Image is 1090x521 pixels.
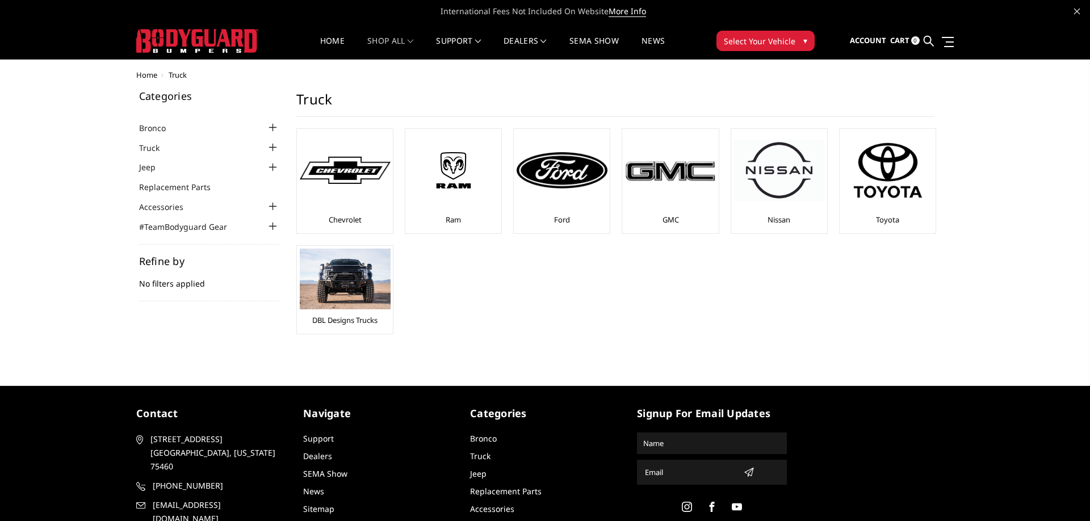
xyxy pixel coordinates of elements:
a: Nissan [768,215,790,225]
h5: Refine by [139,256,280,266]
a: GMC [663,215,679,225]
a: Cart 0 [890,26,920,56]
h5: Navigate [303,406,453,421]
span: Cart [890,35,909,45]
span: [PHONE_NUMBER] [153,479,284,493]
a: News [642,37,665,59]
span: ▾ [803,35,807,47]
h5: Categories [139,91,280,101]
a: Bronco [470,433,497,444]
a: Replacement Parts [470,486,542,497]
span: Select Your Vehicle [724,35,795,47]
a: Home [320,37,345,59]
div: No filters applied [139,256,280,301]
h5: signup for email updates [637,406,787,421]
a: SEMA Show [569,37,619,59]
a: Truck [470,451,491,461]
a: Dealers [303,451,332,461]
a: Jeep [470,468,487,479]
span: 0 [911,36,920,45]
a: DBL Designs Trucks [312,315,378,325]
a: Accessories [139,201,198,213]
span: Truck [169,70,187,80]
a: Account [850,26,886,56]
h1: Truck [296,91,934,117]
a: News [303,486,324,497]
a: Truck [139,142,174,154]
a: Bronco [139,122,180,134]
a: Replacement Parts [139,181,225,193]
a: Ram [446,215,461,225]
a: SEMA Show [303,468,347,479]
a: Chevrolet [329,215,362,225]
a: #TeamBodyguard Gear [139,221,241,233]
img: BODYGUARD BUMPERS [136,29,258,53]
a: Toyota [876,215,899,225]
a: Dealers [504,37,547,59]
h5: contact [136,406,286,421]
button: Select Your Vehicle [716,31,815,51]
a: Jeep [139,161,170,173]
a: More Info [609,6,646,17]
input: Email [640,463,739,481]
a: Ford [554,215,570,225]
a: Sitemap [303,503,334,514]
a: [PHONE_NUMBER] [136,479,286,493]
span: Account [850,35,886,45]
a: shop all [367,37,413,59]
span: [STREET_ADDRESS] [GEOGRAPHIC_DATA], [US_STATE] 75460 [150,432,282,473]
a: Home [136,70,157,80]
a: Support [303,433,334,444]
input: Name [639,434,785,452]
a: Support [436,37,481,59]
a: Accessories [470,503,514,514]
h5: Categories [470,406,620,421]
